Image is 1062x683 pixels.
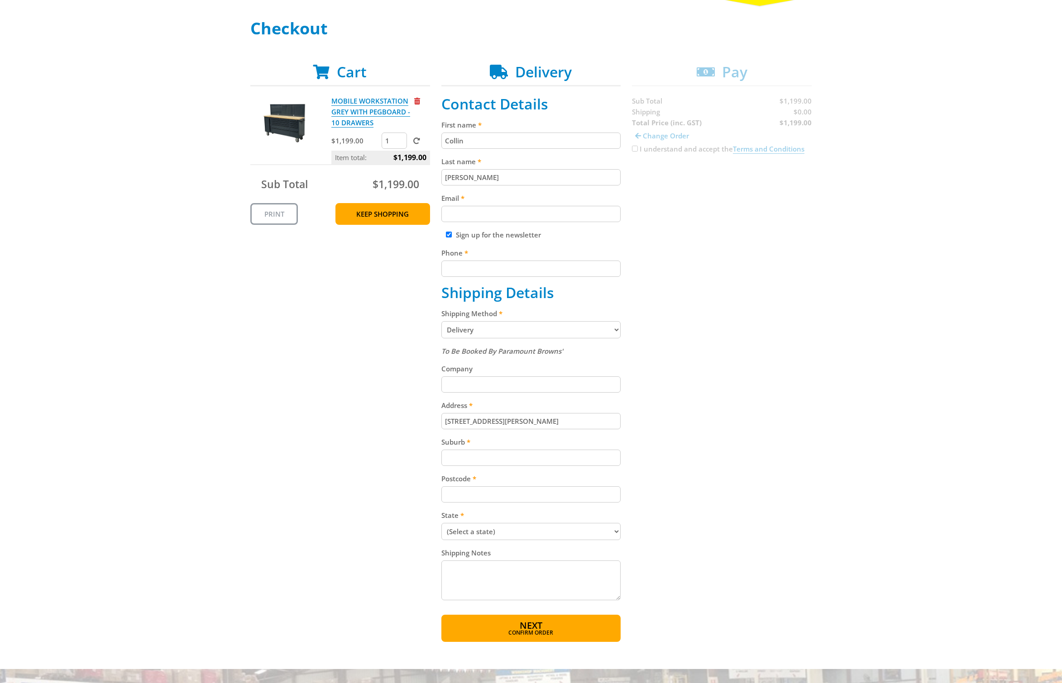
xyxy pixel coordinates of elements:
[441,95,621,113] h2: Contact Details
[441,247,621,258] label: Phone
[259,95,313,150] img: MOBILE WORKSTATION GREY WITH PEGBOARD - 10 DRAWERS
[441,206,621,222] input: Please enter your email address.
[456,230,541,239] label: Sign up for the newsletter
[441,133,621,149] input: Please enter your first name.
[441,436,621,447] label: Suburb
[441,510,621,521] label: State
[441,346,563,356] em: To Be Booked By Paramount Browns'
[441,486,621,503] input: Please enter your postcode.
[515,62,572,81] span: Delivery
[461,630,602,636] span: Confirm order
[441,473,621,484] label: Postcode
[393,151,426,164] span: $1,199.00
[441,547,621,558] label: Shipping Notes
[441,193,621,204] label: Email
[441,156,621,167] label: Last name
[250,203,298,225] a: Print
[335,203,430,225] a: Keep Shopping
[331,151,430,164] p: Item total:
[441,450,621,466] input: Please enter your suburb.
[331,135,380,146] p: $1,199.00
[250,19,812,38] h1: Checkout
[441,119,621,130] label: First name
[261,177,308,191] span: Sub Total
[441,284,621,301] h2: Shipping Details
[441,523,621,540] select: Please select your state.
[337,62,367,81] span: Cart
[373,177,419,191] span: $1,199.00
[331,96,410,128] a: MOBILE WORKSTATION GREY WITH PEGBOARD - 10 DRAWERS
[520,619,542,631] span: Next
[414,96,420,105] a: Remove from cart
[441,615,621,642] button: Next Confirm order
[441,308,621,319] label: Shipping Method
[441,400,621,411] label: Address
[441,413,621,429] input: Please enter your address.
[441,261,621,277] input: Please enter your telephone number.
[441,169,621,185] input: Please enter your last name.
[441,363,621,374] label: Company
[441,321,621,338] select: Please select a shipping method.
